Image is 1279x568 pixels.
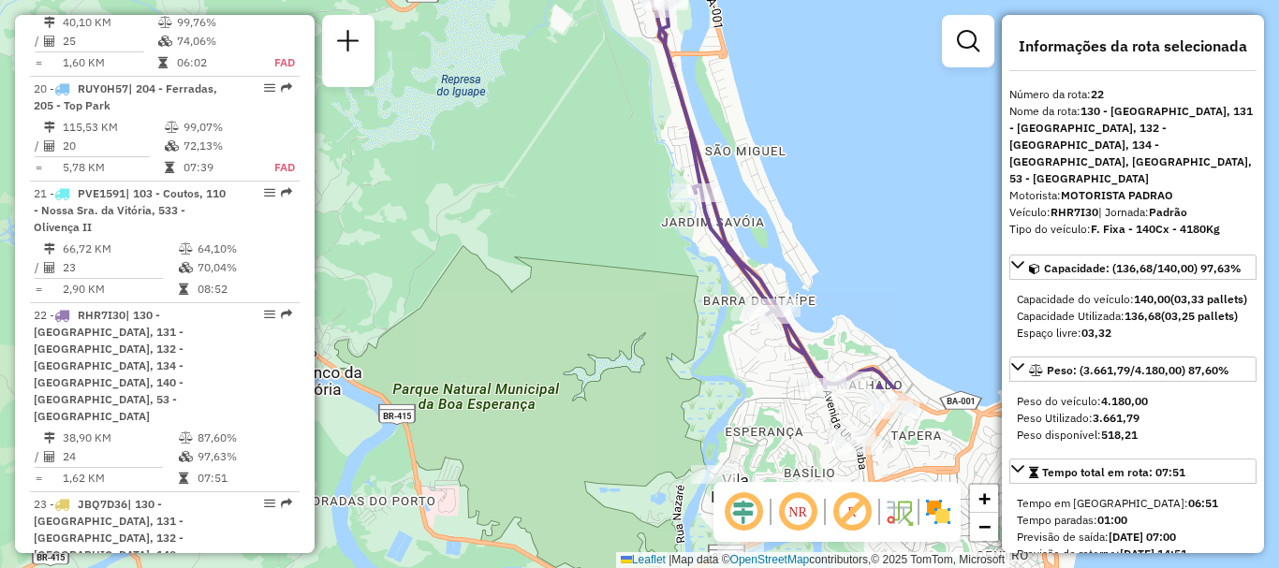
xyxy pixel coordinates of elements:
[62,447,178,466] td: 24
[34,53,43,72] td: =
[1017,427,1249,444] div: Peso disponível:
[34,258,43,277] td: /
[197,240,291,258] td: 64,10%
[44,36,55,47] i: Total de Atividades
[78,497,127,511] span: JBQ7D36
[1017,410,1249,427] div: Peso Utilizado:
[1047,363,1229,377] span: Peso: (3.661,79/4.180,00) 87,60%
[1101,428,1138,442] strong: 518,21
[923,497,953,527] img: Exibir/Ocultar setores
[183,158,256,177] td: 07:39
[264,187,275,198] em: Opções
[34,469,43,488] td: =
[183,118,256,137] td: 99,07%
[1017,325,1249,342] div: Espaço livre:
[1091,222,1220,236] strong: F. Fixa - 140Cx - 4180Kg
[34,158,43,177] td: =
[1009,204,1257,221] div: Veículo:
[281,309,292,320] em: Rota exportada
[62,469,178,488] td: 1,62 KM
[1017,529,1249,546] div: Previsão de saída:
[281,82,292,94] em: Rota exportada
[34,137,43,155] td: /
[62,429,178,447] td: 38,90 KM
[179,243,193,255] i: % de utilização do peso
[197,429,291,447] td: 87,60%
[62,258,178,277] td: 23
[264,498,275,509] em: Opções
[970,513,998,541] a: Zoom out
[616,552,1009,568] div: Map data © contributors,© 2025 TomTom, Microsoft
[62,13,157,32] td: 40,10 KM
[62,137,164,155] td: 20
[183,137,256,155] td: 72,13%
[158,36,172,47] i: % de utilização da cubagem
[1009,221,1257,238] div: Tipo do veículo:
[1009,187,1257,204] div: Motorista:
[1017,308,1249,325] div: Capacidade Utilizada:
[281,498,292,509] em: Rota exportada
[1009,37,1257,55] h4: Informações da rota selecionada
[1097,513,1127,527] strong: 01:00
[197,258,291,277] td: 70,04%
[62,53,157,72] td: 1,60 KM
[62,158,164,177] td: 5,78 KM
[1017,394,1148,408] span: Peso do veículo:
[1093,411,1139,425] strong: 3.661,79
[197,280,291,299] td: 08:52
[978,487,991,510] span: +
[176,13,254,32] td: 99,76%
[621,553,666,566] a: Leaflet
[78,308,125,322] span: RHR7I30
[62,280,178,299] td: 2,90 KM
[1009,104,1253,185] strong: 130 - [GEOGRAPHIC_DATA], 131 - [GEOGRAPHIC_DATA], 132 - [GEOGRAPHIC_DATA], 134 - [GEOGRAPHIC_DATA...
[1009,255,1257,280] a: Capacidade: (136,68/140,00) 97,63%
[176,53,254,72] td: 06:02
[281,187,292,198] em: Rota exportada
[44,17,55,28] i: Distância Total
[1170,292,1247,306] strong: (03,33 pallets)
[1051,205,1098,219] strong: RHR7I30
[264,82,275,94] em: Opções
[44,432,55,444] i: Distância Total
[176,32,254,51] td: 74,06%
[78,81,128,95] span: RUY0H57
[44,451,55,462] i: Total de Atividades
[165,122,179,133] i: % de utilização do peso
[1098,205,1187,219] span: | Jornada:
[179,473,188,484] i: Tempo total em rota
[1044,261,1242,275] span: Capacidade: (136,68/140,00) 97,63%
[721,489,766,534] span: Ocultar deslocamento
[44,122,55,133] i: Distância Total
[978,515,991,538] span: −
[970,485,998,513] a: Zoom in
[1009,103,1257,187] div: Nome da rota:
[158,57,168,68] i: Tempo total em rota
[197,447,291,466] td: 97,63%
[179,451,193,462] i: % de utilização da cubagem
[1009,459,1257,484] a: Tempo total em rota: 07:51
[34,308,184,423] span: | 130 - [GEOGRAPHIC_DATA], 131 - [GEOGRAPHIC_DATA], 132 - [GEOGRAPHIC_DATA], 134 - [GEOGRAPHIC_DA...
[949,22,987,60] a: Exibir filtros
[62,240,178,258] td: 66,72 KM
[44,140,55,152] i: Total de Atividades
[179,284,188,295] i: Tempo total em rota
[62,32,157,51] td: 25
[1134,292,1170,306] strong: 140,00
[34,447,43,466] td: /
[1091,87,1104,101] strong: 22
[256,158,296,177] td: FAD
[44,262,55,273] i: Total de Atividades
[34,81,217,112] span: 20 -
[34,81,217,112] span: | 204 - Ferradas, 205 - Top Park
[44,243,55,255] i: Distância Total
[34,186,226,234] span: 21 -
[1161,309,1238,323] strong: (03,25 pallets)
[669,553,671,566] span: |
[264,309,275,320] em: Opções
[158,17,172,28] i: % de utilização do peso
[1101,394,1148,408] strong: 4.180,00
[1125,309,1161,323] strong: 136,68
[1061,188,1173,202] strong: MOTORISTA PADRAO
[1120,546,1187,561] strong: [DATE] 14:51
